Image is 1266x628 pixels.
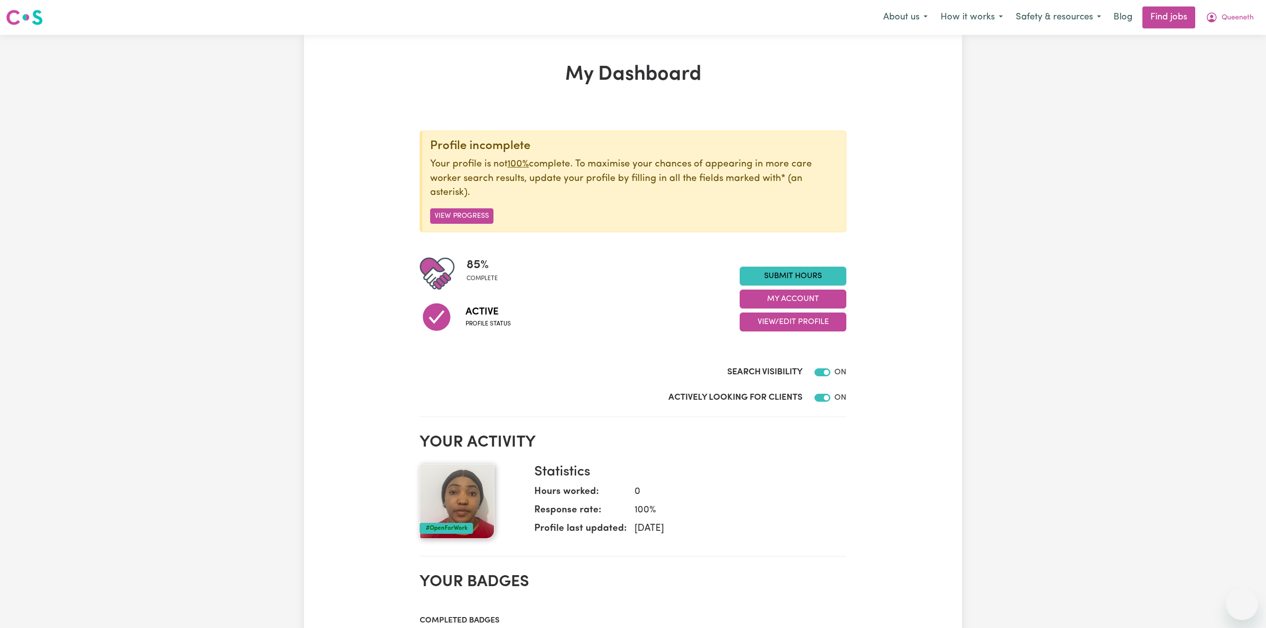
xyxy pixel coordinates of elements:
[467,256,498,274] span: 85 %
[627,485,838,499] dd: 0
[420,573,846,592] h2: Your badges
[740,267,846,286] a: Submit Hours
[1199,7,1260,28] button: My Account
[834,368,846,376] span: ON
[740,313,846,331] button: View/Edit Profile
[1222,12,1254,23] span: Queeneth
[420,464,494,539] img: Your profile picture
[627,522,838,536] dd: [DATE]
[430,139,838,154] div: Profile incomplete
[420,616,846,626] h3: Completed badges
[934,7,1009,28] button: How it works
[420,63,846,87] h1: My Dashboard
[467,256,506,291] div: Profile completeness: 85%
[1009,7,1108,28] button: Safety & resources
[467,274,498,283] span: complete
[507,159,529,169] u: 100%
[6,8,43,26] img: Careseekers logo
[534,485,627,503] dt: Hours worked:
[834,394,846,402] span: ON
[1226,588,1258,620] iframe: Button to launch messaging window
[534,503,627,522] dt: Response rate:
[740,290,846,309] button: My Account
[727,366,802,379] label: Search Visibility
[430,208,493,224] button: View Progress
[877,7,934,28] button: About us
[420,523,473,534] div: #OpenForWork
[430,157,838,200] p: Your profile is not complete. To maximise your chances of appearing in more care worker search re...
[420,433,846,452] h2: Your activity
[6,6,43,29] a: Careseekers logo
[668,391,802,404] label: Actively Looking for Clients
[1142,6,1195,28] a: Find jobs
[627,503,838,518] dd: 100 %
[534,522,627,540] dt: Profile last updated:
[1108,6,1138,28] a: Blog
[534,464,838,481] h3: Statistics
[466,319,511,328] span: Profile status
[466,305,511,319] span: Active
